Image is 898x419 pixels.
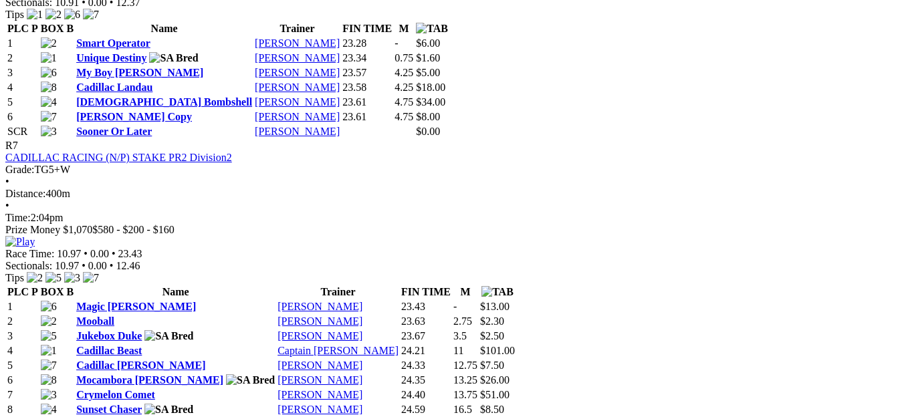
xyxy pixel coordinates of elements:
span: Grade: [5,164,35,175]
img: 8 [41,82,57,94]
text: 4.25 [395,67,413,78]
span: $6.00 [416,37,440,49]
th: FIN TIME [401,285,451,299]
text: 12.75 [453,360,477,371]
a: [PERSON_NAME] [255,111,340,122]
td: 24.35 [401,374,451,387]
span: $34.00 [416,96,445,108]
td: 5 [7,96,39,109]
text: 2.75 [453,315,472,327]
text: 13.75 [453,389,477,400]
span: $0.00 [416,126,440,137]
span: Tips [5,272,24,283]
div: TG5+W [5,164,893,176]
td: SCR [7,125,39,138]
th: Name [76,22,253,35]
img: 3 [64,272,80,284]
td: 24.21 [401,344,451,358]
th: Trainer [277,285,399,299]
th: Name [76,285,275,299]
span: Race Time: [5,248,54,259]
img: 1 [27,9,43,21]
span: 12.46 [116,260,140,271]
td: 23.28 [342,37,392,50]
span: $101.00 [480,345,515,356]
a: [PERSON_NAME] [255,126,340,137]
text: 3.5 [453,330,467,341]
span: B [66,23,74,34]
td: 5 [7,359,39,372]
td: 23.57 [342,66,392,80]
a: [PERSON_NAME] [277,360,362,371]
img: 2 [41,315,57,327]
span: 0.00 [90,248,109,259]
img: 5 [41,330,57,342]
a: Magic [PERSON_NAME] [76,301,196,312]
text: 4.75 [395,96,413,108]
a: Mooball [76,315,114,327]
td: 2 [7,51,39,65]
text: - [395,37,398,49]
img: 7 [83,9,99,21]
div: Prize Money $1,070 [5,224,893,236]
a: [PERSON_NAME] Copy [76,111,192,122]
span: • [82,260,86,271]
td: 2 [7,315,39,328]
td: 23.58 [342,81,392,94]
img: SA Bred [144,404,193,416]
span: $8.00 [416,111,440,122]
span: R7 [5,140,18,151]
span: $13.00 [480,301,510,312]
img: 3 [41,389,57,401]
img: 4 [41,404,57,416]
a: [PERSON_NAME] [255,82,340,93]
span: 23.43 [118,248,142,259]
a: Crymelon Comet [76,389,155,400]
a: Jukebox Duke [76,330,142,341]
span: $51.00 [480,389,510,400]
span: $26.00 [480,374,510,386]
td: 4 [7,344,39,358]
span: $8.50 [480,404,504,415]
a: [PERSON_NAME] [277,315,362,327]
td: 24.33 [401,359,451,372]
span: Time: [5,212,31,223]
th: Trainer [254,22,340,35]
td: 23.61 [342,110,392,124]
a: My Boy [PERSON_NAME] [76,67,203,78]
span: P [31,23,38,34]
img: 2 [41,37,57,49]
img: SA Bred [149,52,198,64]
a: Unique Destiny [76,52,146,63]
td: 24.59 [401,403,451,416]
span: • [5,200,9,211]
a: [PERSON_NAME] [277,389,362,400]
text: 16.5 [453,404,472,415]
text: 4.75 [395,111,413,122]
a: [PERSON_NAME] [277,301,362,312]
span: $580 - $200 - $160 [92,224,175,235]
img: 7 [83,272,99,284]
th: M [453,285,478,299]
a: Sunset Chaser [76,404,142,415]
th: FIN TIME [342,22,392,35]
img: TAB [416,23,448,35]
th: M [394,22,414,35]
td: 23.67 [401,329,451,343]
a: [DEMOGRAPHIC_DATA] Bombshell [76,96,252,108]
img: SA Bred [226,374,275,386]
span: 10.97 [57,248,81,259]
span: 0.00 [88,260,107,271]
span: • [84,248,88,259]
a: Captain [PERSON_NAME] [277,345,399,356]
a: Cadillac [PERSON_NAME] [76,360,205,371]
a: [PERSON_NAME] [255,67,340,78]
img: 2 [45,9,62,21]
a: [PERSON_NAME] [255,52,340,63]
span: Distance: [5,188,45,199]
span: • [112,248,116,259]
div: 2:04pm [5,212,893,224]
span: 10.97 [55,260,79,271]
td: 1 [7,300,39,313]
img: 7 [41,360,57,372]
